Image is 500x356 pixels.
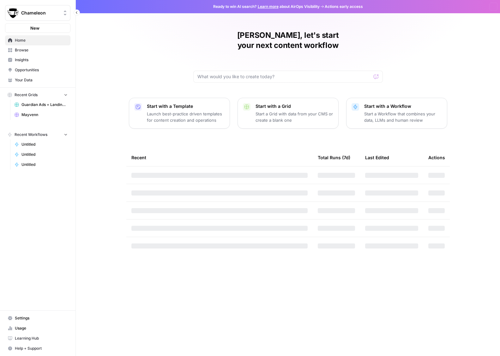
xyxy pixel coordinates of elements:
[364,111,442,123] p: Start a Workflow that combines your data, LLMs and human review
[5,313,70,323] a: Settings
[5,5,70,21] button: Workspace: Chameleon
[5,55,70,65] a: Insights
[5,323,70,333] a: Usage
[256,111,333,123] p: Start a Grid with data from your CMS or create a blank one
[364,103,442,109] p: Start with a Workflow
[21,10,59,16] span: Chameleon
[15,325,68,331] span: Usage
[12,139,70,149] a: Untitled
[428,149,445,166] div: Actions
[256,103,333,109] p: Start with a Grid
[5,130,70,139] button: Recent Workflows
[197,73,371,80] input: What would you like to create today?
[258,4,279,9] a: Learn more
[147,103,225,109] p: Start with a Template
[7,7,19,19] img: Chameleon Logo
[12,149,70,160] a: Untitled
[5,333,70,343] a: Learning Hub
[15,346,68,351] span: Help + Support
[129,98,230,129] button: Start with a TemplateLaunch best-practice driven templates for content creation and operations
[15,47,68,53] span: Browse
[318,149,350,166] div: Total Runs (7d)
[15,336,68,341] span: Learning Hub
[21,142,68,147] span: Untitled
[5,45,70,55] a: Browse
[21,162,68,167] span: Untitled
[21,152,68,157] span: Untitled
[15,132,47,137] span: Recent Workflows
[12,100,70,110] a: Guardian Ads + Landing Page Generation Grid
[15,92,38,98] span: Recent Grids
[193,30,383,50] h1: [PERSON_NAME], let's start your next content workflow
[213,4,320,9] span: Ready to win AI search? about AirOps Visibility
[5,23,70,33] button: New
[238,98,339,129] button: Start with a GridStart a Grid with data from your CMS or create a blank one
[5,75,70,85] a: Your Data
[15,77,68,83] span: Your Data
[15,38,68,43] span: Home
[131,149,308,166] div: Recent
[5,90,70,100] button: Recent Grids
[15,67,68,73] span: Opportunities
[365,149,389,166] div: Last Edited
[30,25,39,31] span: New
[15,57,68,63] span: Insights
[325,4,363,9] span: Actions early access
[12,110,70,120] a: Mayvenn
[147,111,225,123] p: Launch best-practice driven templates for content creation and operations
[346,98,447,129] button: Start with a WorkflowStart a Workflow that combines your data, LLMs and human review
[5,35,70,45] a: Home
[21,102,68,108] span: Guardian Ads + Landing Page Generation Grid
[15,315,68,321] span: Settings
[5,343,70,353] button: Help + Support
[21,112,68,118] span: Mayvenn
[12,160,70,170] a: Untitled
[5,65,70,75] a: Opportunities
